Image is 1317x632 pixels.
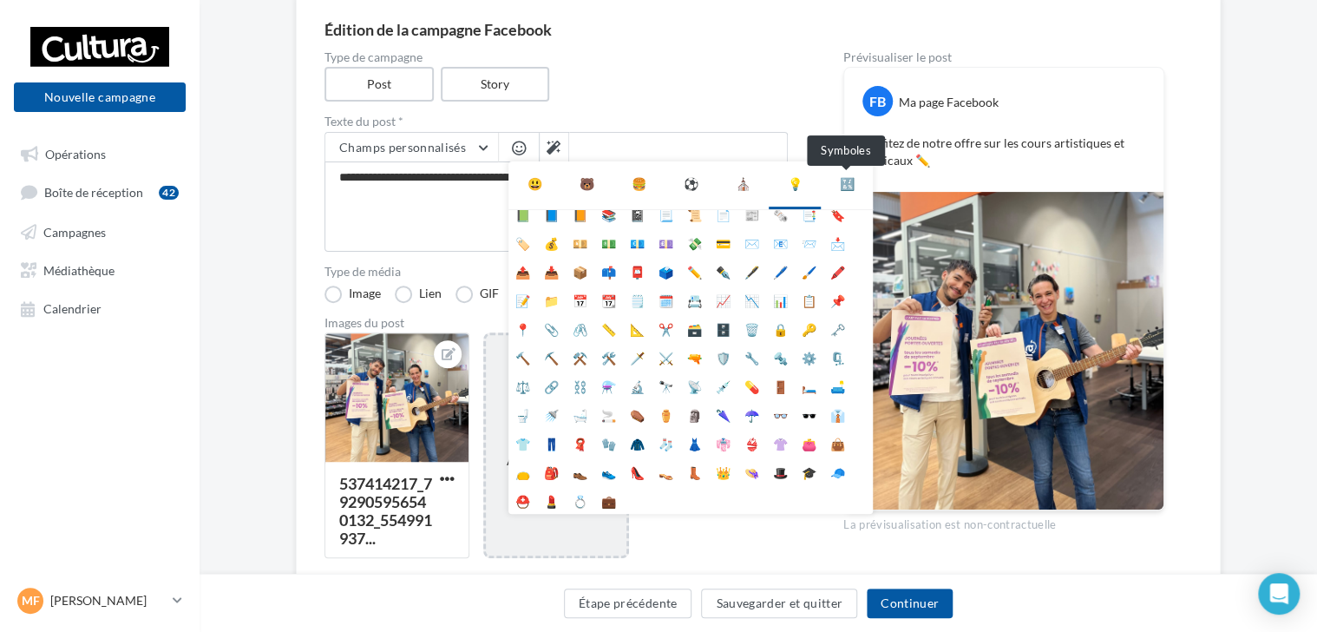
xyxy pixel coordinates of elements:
[652,372,680,400] li: 🔭
[508,372,537,400] li: ⚖️
[766,257,795,286] li: 🖊️
[594,314,623,343] li: 📏
[823,257,852,286] li: 🖍️
[684,175,698,193] div: ⚽
[594,257,623,286] li: 📫
[823,458,852,486] li: 🧢
[709,286,737,314] li: 📈
[566,286,594,314] li: 📅
[843,510,1164,533] div: La prévisualisation est non-contractuelle
[737,200,766,228] li: 📰
[795,372,823,400] li: 🛏️
[680,343,709,372] li: 🔫
[324,115,788,128] label: Texte du post *
[566,257,594,286] li: 📦
[594,486,623,515] li: 💼
[566,429,594,458] li: 🧣
[508,486,537,515] li: ⛑️
[766,286,795,314] li: 📊
[10,137,189,168] a: Opérations
[508,458,537,486] li: 👝
[652,228,680,257] li: 💷
[737,286,766,314] li: 📉
[709,314,737,343] li: 🗄️
[324,317,788,329] div: Images du post
[766,314,795,343] li: 🔒
[623,314,652,343] li: 📐
[14,82,186,112] button: Nouvelle campagne
[324,266,788,278] label: Type de média
[737,372,766,400] li: 💊
[843,51,1164,63] div: Prévisualiser le post
[680,257,709,286] li: ✏️
[508,314,537,343] li: 📍
[795,286,823,314] li: 📋
[823,286,852,314] li: 📌
[652,200,680,228] li: 📃
[823,228,852,257] li: 📩
[680,286,709,314] li: 📇
[795,228,823,257] li: 📨
[680,400,709,429] li: 🗿
[680,458,709,486] li: 👢
[324,67,434,102] label: Post
[632,175,646,193] div: 🍔
[527,175,542,193] div: 😃
[566,486,594,515] li: 💍
[766,400,795,429] li: 👓
[566,200,594,228] li: 📙
[159,186,179,200] div: 42
[325,133,498,162] button: Champs personnalisés
[701,589,857,618] button: Sauvegarder et quitter
[455,286,499,303] label: GIF
[623,228,652,257] li: 💶
[580,175,594,193] div: 🐻
[862,86,893,116] div: FB
[324,22,1192,37] div: Édition de la campagne Facebook
[43,224,106,239] span: Campagnes
[537,228,566,257] li: 💰
[736,175,750,193] div: ⛪
[766,228,795,257] li: 📧
[45,146,106,161] span: Opérations
[50,592,166,609] p: [PERSON_NAME]
[566,314,594,343] li: 🖇️
[807,135,885,166] div: Symboles
[10,215,189,247] a: Campagnes
[537,257,566,286] li: 📥
[737,314,766,343] li: 🗑️
[823,429,852,458] li: 👜
[709,343,737,372] li: 🛡️
[623,200,652,228] li: 📓
[594,372,623,400] li: ⚗️
[737,228,766,257] li: ✉️
[652,458,680,486] li: 👡
[623,458,652,486] li: 👠
[709,372,737,400] li: 💉
[594,343,623,372] li: 🛠️
[766,458,795,486] li: 🎩
[508,257,537,286] li: 📤
[840,175,855,193] div: 🔣
[537,429,566,458] li: 👖
[395,286,442,303] label: Lien
[766,200,795,228] li: 🗞️
[508,286,537,314] li: 📝
[737,257,766,286] li: 🖋️
[594,228,623,257] li: 💵
[537,458,566,486] li: 🎒
[623,400,652,429] li: ⚰️
[795,400,823,429] li: 🕶️
[508,400,537,429] li: 🚽
[594,286,623,314] li: 📆
[652,257,680,286] li: 🗳️
[737,400,766,429] li: ☂️
[867,589,953,618] button: Continuer
[823,343,852,372] li: 🗜️
[566,343,594,372] li: ⚒️
[508,200,537,228] li: 📗
[766,343,795,372] li: 🔩
[508,228,537,257] li: 🏷️
[22,592,40,609] span: MF
[823,314,852,343] li: 🗝️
